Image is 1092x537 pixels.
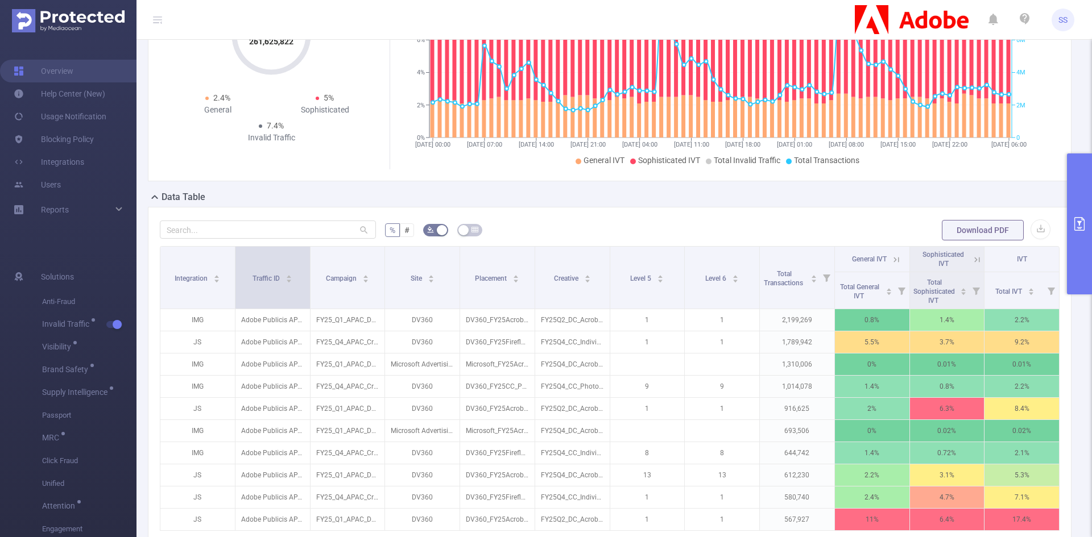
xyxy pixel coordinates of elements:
[910,331,985,353] p: 3.7%
[777,141,812,148] tspan: [DATE] 01:00
[985,353,1059,375] p: 0.01%
[460,398,535,419] p: DV360_FY25AcrobatDemandCreation_PSP_Affinity-AllSites_IN_DSK_BAN_728x90_Edit_Consideration_Acroba...
[960,286,967,293] div: Sort
[311,442,385,464] p: FY25_Q4_APAC_Creative_Firefly_Progression_Progression_NA_P42467_NA [291611]
[535,442,610,464] p: FY25Q4_CC_Individual_Firefly_au_en_Evergreen-ModelCutdown_VID_9x16_Firefly_Categories-Desktop-15s...
[160,464,235,486] p: JS
[311,353,385,375] p: FY25_Q1_APAC_DocumentCloud_AcrobatsGotIt_Consideration_Discover_NA_P34208_NA [260685]
[985,376,1059,397] p: 2.2%
[271,104,378,116] div: Sophisticated
[725,141,760,148] tspan: [DATE] 18:00
[218,132,325,144] div: Invalid Traffic
[760,486,834,508] p: 580,740
[835,353,909,375] p: 0%
[610,486,685,508] p: 1
[42,404,136,427] span: Passport
[311,420,385,442] p: FY25_Q1_APAC_DocumentCloud_AcrobatsGotIt_Consideration_Discover_NA_P34208_NA [260685]
[460,376,535,397] p: DV360_FY25CC_PMP_Affinity-SWYM_AU_DSK_VID_1080x1920_PSJune2024Release-GenImage_Progression_Photos...
[286,278,292,281] i: icon: caret-down
[385,486,460,508] p: DV360
[42,502,79,510] span: Attention
[535,398,610,419] p: FY25Q2_DC_AcrobatDC_AcrobatDC_in_en_Edit_ST_728x90_NA_Affinity-AllSites.jpg [5299967]
[253,274,282,282] span: Traffic ID
[910,442,985,464] p: 0.72%
[14,151,84,173] a: Integrations
[512,273,519,280] div: Sort
[760,331,834,353] p: 1,789,942
[961,290,967,294] i: icon: caret-down
[324,93,334,102] span: 5%
[535,509,610,530] p: FY25Q2_DC_AcrobatDC_AcrobatDC_in_en_AiAssistant_ST_300x250_NA_Affinity-AllSites.jpg [5299955]
[638,156,700,165] span: Sophisticated IVT
[42,388,111,396] span: Supply Intelligence
[326,274,358,282] span: Campaign
[673,141,709,148] tspan: [DATE] 11:00
[535,486,610,508] p: FY25Q4_CC_Individual_Firefly_in_en_L1Release-Moodboards-Pinwheel_ST_300x600_Firefly_CustomAffinit...
[160,376,235,397] p: IMG
[235,331,310,353] p: Adobe Publicis APAC [27142]
[267,121,284,130] span: 7.4%
[460,486,535,508] p: DV360_FY25Firefly_PSP_CustomAffinity_IN_DSK_BAN_300x600_Firefly-L1Release-Moodboards-Pinwheel_Pro...
[385,353,460,375] p: Microsoft Advertising Network [3090]
[1058,9,1068,31] span: SS
[475,274,508,282] span: Placement
[932,141,967,148] tspan: [DATE] 22:00
[985,509,1059,530] p: 17.4%
[42,320,93,328] span: Invalid Traffic
[818,247,834,309] i: Filter menu
[362,273,369,280] div: Sort
[610,331,685,353] p: 1
[942,220,1024,240] button: Download PDF
[622,141,657,148] tspan: [DATE] 04:00
[910,486,985,508] p: 4.7%
[428,273,434,277] i: icon: caret-up
[42,449,136,472] span: Click Fraud
[852,255,887,263] span: General IVT
[840,283,879,300] span: Total General IVT
[385,376,460,397] p: DV360
[835,331,909,353] p: 5.5%
[235,309,310,331] p: Adobe Publicis APAC [27142]
[311,398,385,419] p: FY25_Q1_APAC_DocumentCloud_AcrobatsGotIt_Consideration_Discover_NA_P34208_NA [260685]
[1028,286,1035,293] div: Sort
[286,273,292,277] i: icon: caret-up
[1028,286,1034,290] i: icon: caret-up
[249,37,293,46] tspan: 261,625,822
[835,398,909,419] p: 2%
[910,509,985,530] p: 6.4%
[460,442,535,464] p: DV360_FY25Firefly_PSP_Categories_AU_DSK_VID_9x16_Firefly-Evergreen-ModelCutdown_Progression_Firef...
[535,464,610,486] p: FY25Q4_DC_AcrobatDC_AcrobatStudio_au_en_DTWA-AcrobatStudio-DPDisplayKV1_ST_160x600_NA_Categories....
[794,156,859,165] span: Total Transactions
[417,102,425,109] tspan: 2%
[760,376,834,397] p: 1,014,078
[991,141,1027,148] tspan: [DATE] 06:00
[835,464,909,486] p: 2.2%
[235,509,310,530] p: Adobe Publicis APAC [27142]
[417,134,425,141] tspan: 0%
[829,141,864,148] tspan: [DATE] 08:00
[385,509,460,530] p: DV360
[427,226,434,233] i: icon: bg-colors
[460,353,535,375] p: Microsoft_FY25AcrobatStudio_PSP_Predictive-Targeting_AU_DSK_BAN_1200x628_DTWA-AcrobatStudio-DPDis...
[554,274,580,282] span: Creative
[705,274,728,282] span: Level 6
[160,420,235,442] p: IMG
[471,226,478,233] i: icon: table
[733,273,739,277] i: icon: caret-up
[311,464,385,486] p: FY25_Q1_APAC_DocumentCloud_AcrobatsGotIt_Consideration_Discover_NA_P34208_NA [260685]
[42,434,63,442] span: MRC
[910,309,985,331] p: 1.4%
[513,273,519,277] i: icon: caret-up
[175,274,209,282] span: Integration
[235,420,310,442] p: Adobe Publicis APAC [27142]
[685,376,759,397] p: 9
[880,141,916,148] tspan: [DATE] 15:00
[160,486,235,508] p: JS
[886,290,892,294] i: icon: caret-down
[714,156,780,165] span: Total Invalid Traffic
[760,464,834,486] p: 612,230
[385,420,460,442] p: Microsoft Advertising Network [3090]
[235,486,310,508] p: Adobe Publicis APAC [27142]
[535,353,610,375] p: FY25Q4_DC_AcrobatDC_AcrobatStudio_au_en_DTWA-AcrobatStudio-DPDisplayKV1_ST_1200x628_NA_Predictive...
[985,420,1059,442] p: 0.02%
